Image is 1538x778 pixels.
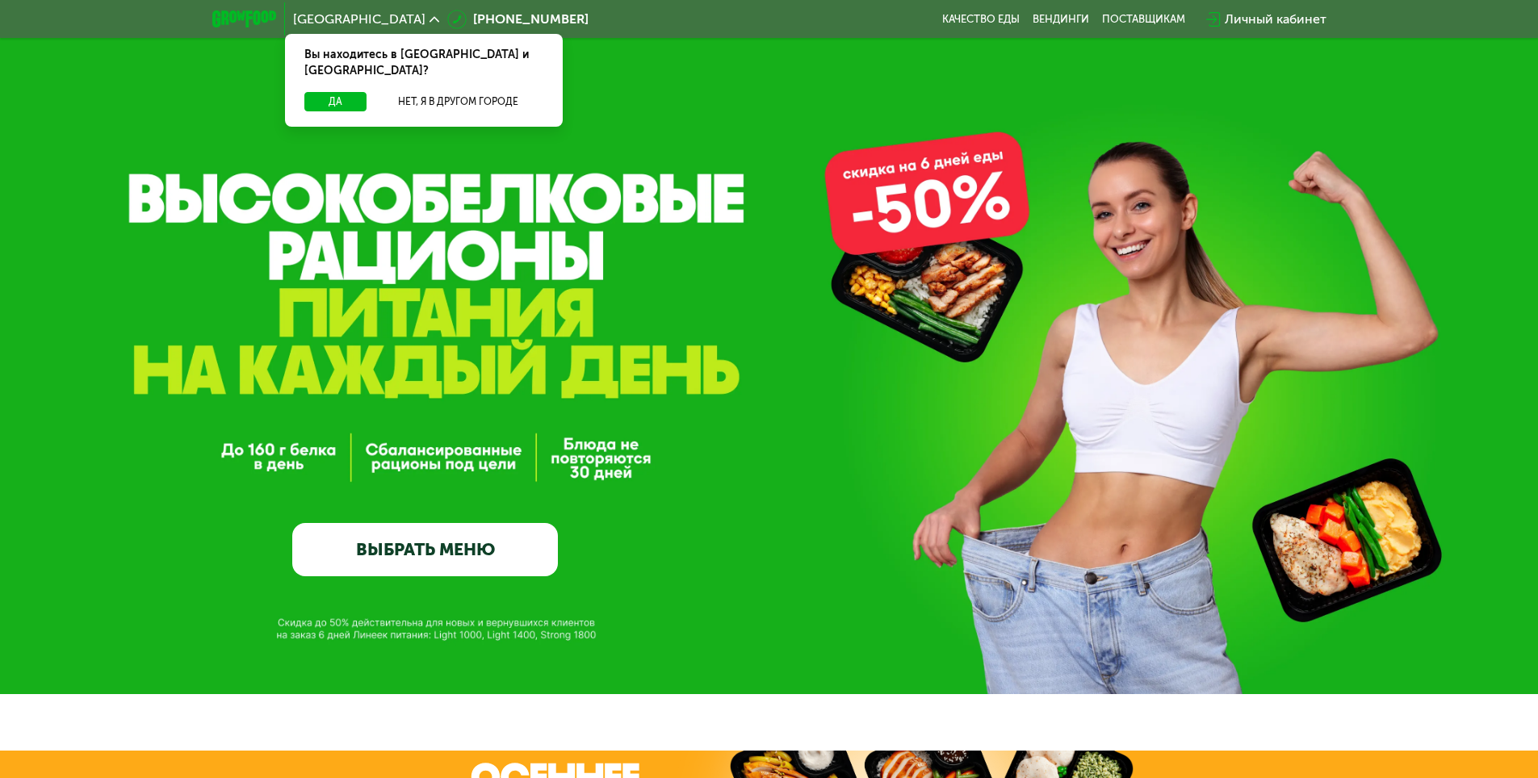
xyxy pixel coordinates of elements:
div: поставщикам [1102,13,1185,26]
a: Качество еды [942,13,1020,26]
a: ВЫБРАТЬ МЕНЮ [292,523,558,576]
div: Личный кабинет [1225,10,1326,29]
button: Нет, я в другом городе [373,92,543,111]
a: [PHONE_NUMBER] [447,10,589,29]
div: Вы находитесь в [GEOGRAPHIC_DATA] и [GEOGRAPHIC_DATA]? [285,34,563,92]
a: Вендинги [1033,13,1089,26]
span: [GEOGRAPHIC_DATA] [293,13,425,26]
button: Да [304,92,367,111]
